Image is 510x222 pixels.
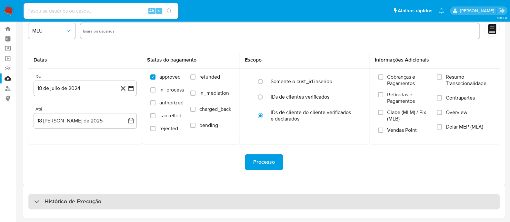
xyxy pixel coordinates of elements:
[24,7,178,15] input: Pesquise usuários ou casos...
[398,7,432,14] span: Atalhos rápidos
[158,8,160,14] span: s
[163,6,176,15] button: search-icon
[460,8,496,14] p: laisa.felismino@mercadolivre.com
[149,8,154,14] span: Alt
[439,8,444,14] a: Notificações
[498,7,505,14] a: Sair
[496,15,507,20] span: 3.154.0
